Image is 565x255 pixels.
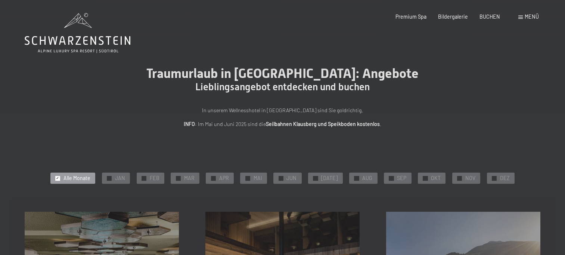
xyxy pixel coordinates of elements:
span: DEZ [500,174,510,182]
span: FEB [150,174,159,182]
span: AUG [362,174,372,182]
span: OKT [431,174,441,182]
span: ✓ [314,176,317,180]
span: [DATE] [321,174,338,182]
span: MAR [184,174,195,182]
span: ✓ [279,176,282,180]
span: ✓ [56,176,59,180]
span: Menü [525,13,539,20]
span: ✓ [493,176,496,180]
span: Alle Monate [63,174,90,182]
span: ✓ [212,176,215,180]
span: NOV [465,174,475,182]
span: APR [219,174,229,182]
strong: Seilbahnen Klausberg und Speikboden kostenlos [266,121,380,127]
a: BUCHEN [479,13,500,20]
span: ✓ [108,176,111,180]
span: ✓ [424,176,427,180]
strong: INFO [184,121,195,127]
span: JUN [286,174,297,182]
span: ✓ [142,176,145,180]
span: ✓ [246,176,249,180]
span: Lieblingsangebot entdecken und buchen [195,81,370,92]
a: Bildergalerie [438,13,468,20]
span: MAI [254,174,262,182]
p: In unserem Wellnesshotel in [GEOGRAPHIC_DATA] sind Sie goldrichtig. [118,106,447,115]
span: ✓ [458,176,461,180]
a: Premium Spa [395,13,426,20]
span: ✓ [390,176,393,180]
span: ✓ [177,176,180,180]
span: SEP [397,174,406,182]
span: Traumurlaub in [GEOGRAPHIC_DATA]: Angebote [146,66,419,81]
span: ✓ [355,176,358,180]
span: JAN [115,174,125,182]
p: : Im Mai und Juni 2025 sind die . [118,120,447,129]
